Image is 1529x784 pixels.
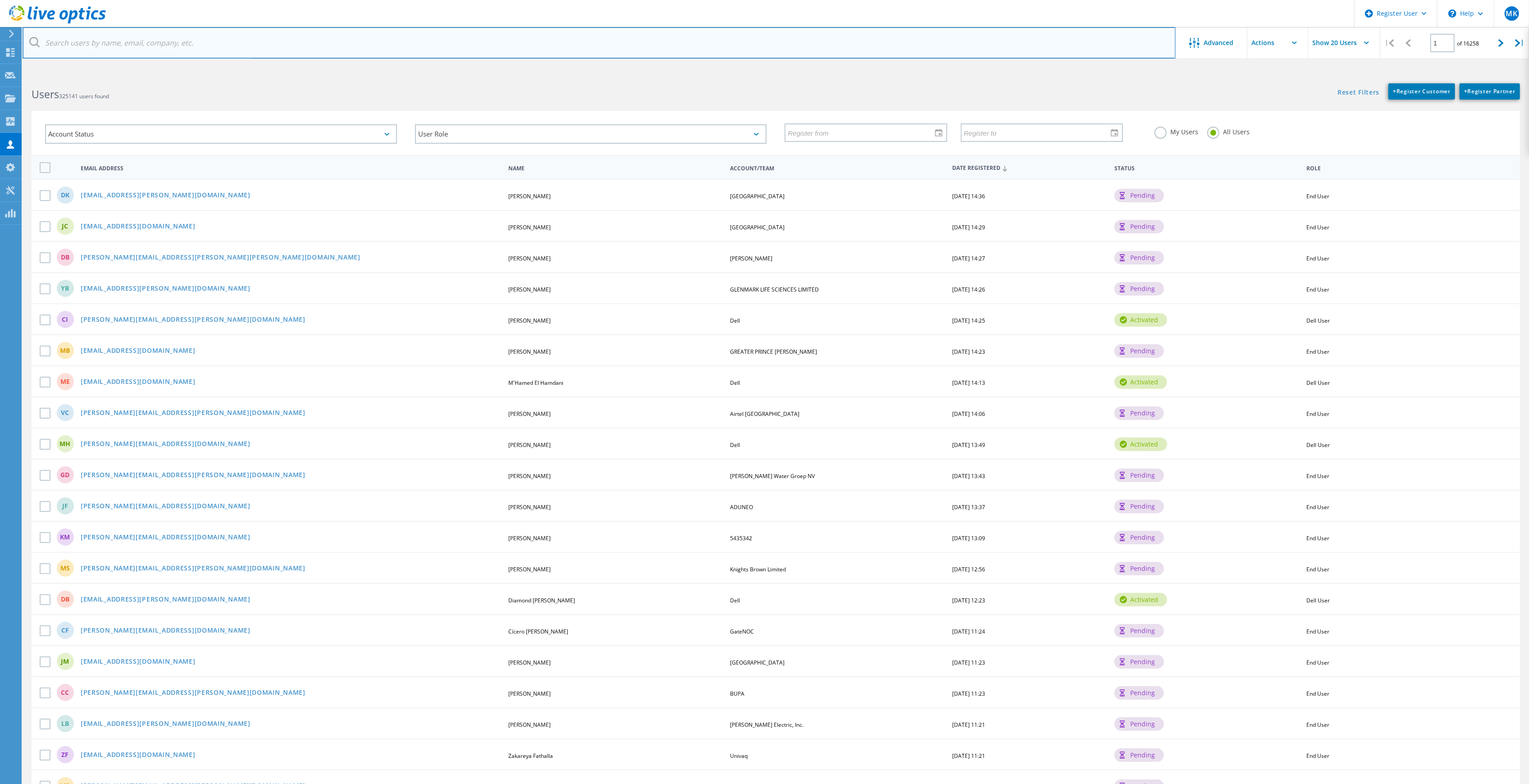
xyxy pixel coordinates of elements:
span: [PERSON_NAME] [508,348,551,356]
div: | [1380,27,1399,59]
span: Date Registered [952,165,1107,171]
a: [EMAIL_ADDRESS][DOMAIN_NAME] [81,347,196,355]
input: Register from [785,124,940,141]
div: User Role [415,124,767,144]
div: activated [1114,593,1167,606]
span: MB [60,347,70,354]
a: [PERSON_NAME][EMAIL_ADDRESS][PERSON_NAME][DOMAIN_NAME] [81,410,306,417]
a: [EMAIL_ADDRESS][PERSON_NAME][DOMAIN_NAME] [81,596,251,604]
span: VC [61,410,69,416]
span: 5435342 [730,534,752,542]
span: Dell User [1307,597,1330,604]
b: Users [32,87,59,101]
span: of 16258 [1457,40,1479,47]
span: End User [1307,286,1330,293]
span: MS [60,565,70,571]
label: My Users [1155,127,1198,135]
span: [PERSON_NAME] [508,223,551,231]
span: [PERSON_NAME] Water Groep NV [730,472,815,480]
div: | [1511,27,1529,59]
span: Register Partner [1464,87,1515,95]
span: [DATE] 12:56 [952,565,985,573]
div: activated [1114,438,1167,451]
span: Dell [730,317,740,324]
span: End User [1307,472,1330,480]
span: [DATE] 14:06 [952,410,985,418]
span: [DATE] 14:13 [952,379,985,387]
span: End User [1307,752,1330,760]
div: pending [1114,406,1164,420]
span: KM [60,534,70,540]
span: Univaq [730,752,748,760]
span: GD [61,472,70,478]
div: pending [1114,220,1164,233]
span: ME [60,378,70,385]
a: [EMAIL_ADDRESS][DOMAIN_NAME] [81,658,196,666]
a: [PERSON_NAME][EMAIL_ADDRESS][DOMAIN_NAME] [81,534,251,542]
span: Dell User [1307,379,1330,387]
span: Zakareya Fathalla [508,752,553,760]
span: CC [61,689,69,696]
span: GLENMARK LIFE SCIENCES LIMITED [730,286,819,293]
span: End User [1307,534,1330,542]
a: [PERSON_NAME][EMAIL_ADDRESS][PERSON_NAME][DOMAIN_NAME] [81,565,306,573]
span: [PERSON_NAME] [508,503,551,511]
span: End User [1307,659,1330,666]
span: Dell User [1307,317,1330,324]
a: +Register Customer [1388,83,1455,100]
span: [DATE] 13:37 [952,503,985,511]
span: [PERSON_NAME] [508,721,551,729]
span: Email Address [81,166,501,171]
span: BUPA [730,690,744,697]
span: End User [1307,565,1330,573]
a: +Register Partner [1460,83,1520,100]
span: MH [60,441,71,447]
span: End User [1307,690,1330,697]
span: [PERSON_NAME] [508,192,551,200]
div: pending [1114,686,1164,700]
span: [DATE] 11:21 [952,721,985,729]
span: [PERSON_NAME] [508,690,551,697]
div: pending [1114,189,1164,202]
span: Diamond [PERSON_NAME] [508,597,575,604]
span: [GEOGRAPHIC_DATA] [730,192,785,200]
span: Dell [730,379,740,387]
span: [PERSON_NAME] [508,659,551,666]
span: End User [1307,628,1330,635]
span: [GEOGRAPHIC_DATA] [730,659,785,666]
span: End User [1307,192,1330,200]
span: [DATE] 13:43 [952,472,985,480]
span: Dell [730,441,740,449]
a: [PERSON_NAME][EMAIL_ADDRESS][PERSON_NAME][PERSON_NAME][DOMAIN_NAME] [81,254,361,262]
input: Search users by name, email, company, etc. [23,27,1176,59]
div: pending [1114,531,1164,544]
a: [EMAIL_ADDRESS][DOMAIN_NAME] [81,378,196,386]
div: pending [1114,717,1164,731]
span: LB [61,720,69,727]
span: [GEOGRAPHIC_DATA] [730,223,785,231]
span: M'Hamed El Hamdani [508,379,563,387]
span: [DATE] 13:49 [952,441,985,449]
span: Status [1114,166,1299,171]
a: [EMAIL_ADDRESS][PERSON_NAME][DOMAIN_NAME] [81,285,251,293]
a: [PERSON_NAME][EMAIL_ADDRESS][PERSON_NAME][DOMAIN_NAME] [81,689,306,697]
span: CF [61,627,69,634]
span: [PERSON_NAME] [508,410,551,418]
span: GateNOC [730,628,754,635]
span: [PERSON_NAME] [508,286,551,293]
span: [PERSON_NAME] [508,565,551,573]
span: JM [61,658,69,665]
div: activated [1114,375,1167,389]
a: [PERSON_NAME][EMAIL_ADDRESS][DOMAIN_NAME] [81,503,251,511]
span: ZF [62,752,69,758]
span: DB [61,254,69,260]
span: [DATE] 12:23 [952,597,985,604]
span: Account/Team [730,166,944,171]
svg: \n [1448,9,1456,18]
span: [DATE] 14:25 [952,317,985,324]
span: Advanced [1204,40,1234,46]
div: pending [1114,748,1164,762]
a: Live Optics Dashboard [9,19,106,25]
a: [PERSON_NAME][EMAIL_ADDRESS][DOMAIN_NAME] [81,627,251,635]
span: End User [1307,255,1330,262]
